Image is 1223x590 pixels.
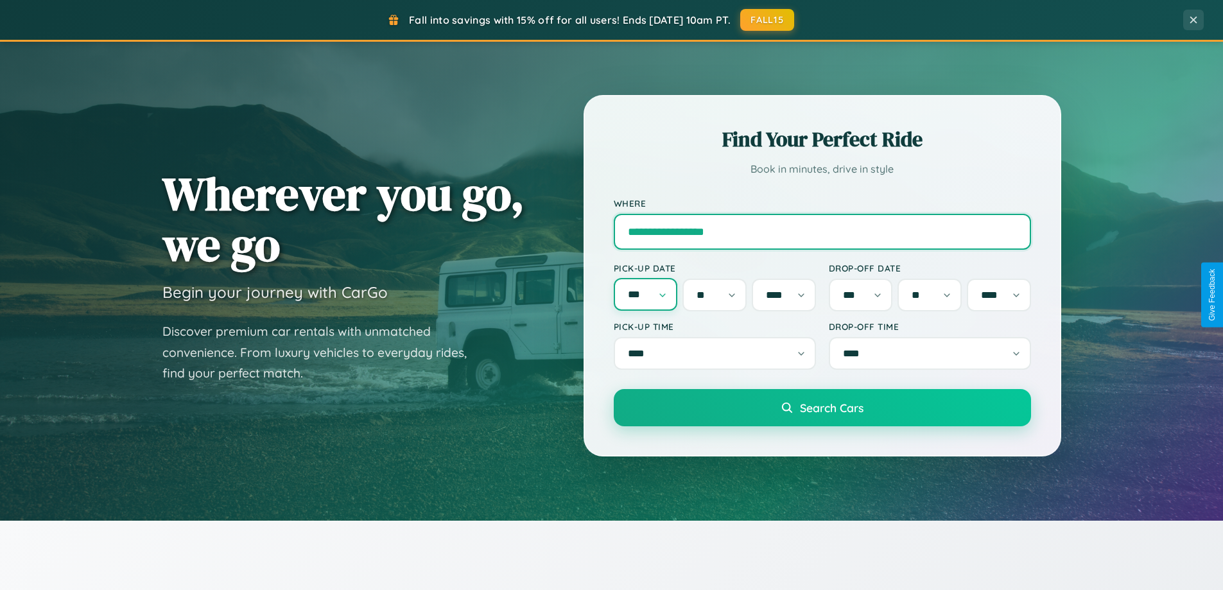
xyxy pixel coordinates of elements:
[829,263,1031,273] label: Drop-off Date
[829,321,1031,332] label: Drop-off Time
[740,9,794,31] button: FALL15
[800,401,863,415] span: Search Cars
[614,263,816,273] label: Pick-up Date
[614,389,1031,426] button: Search Cars
[162,282,388,302] h3: Begin your journey with CarGo
[614,321,816,332] label: Pick-up Time
[614,125,1031,153] h2: Find Your Perfect Ride
[162,168,525,270] h1: Wherever you go, we go
[1208,269,1217,321] div: Give Feedback
[162,321,483,384] p: Discover premium car rentals with unmatched convenience. From luxury vehicles to everyday rides, ...
[409,13,731,26] span: Fall into savings with 15% off for all users! Ends [DATE] 10am PT.
[614,198,1031,209] label: Where
[614,160,1031,178] p: Book in minutes, drive in style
